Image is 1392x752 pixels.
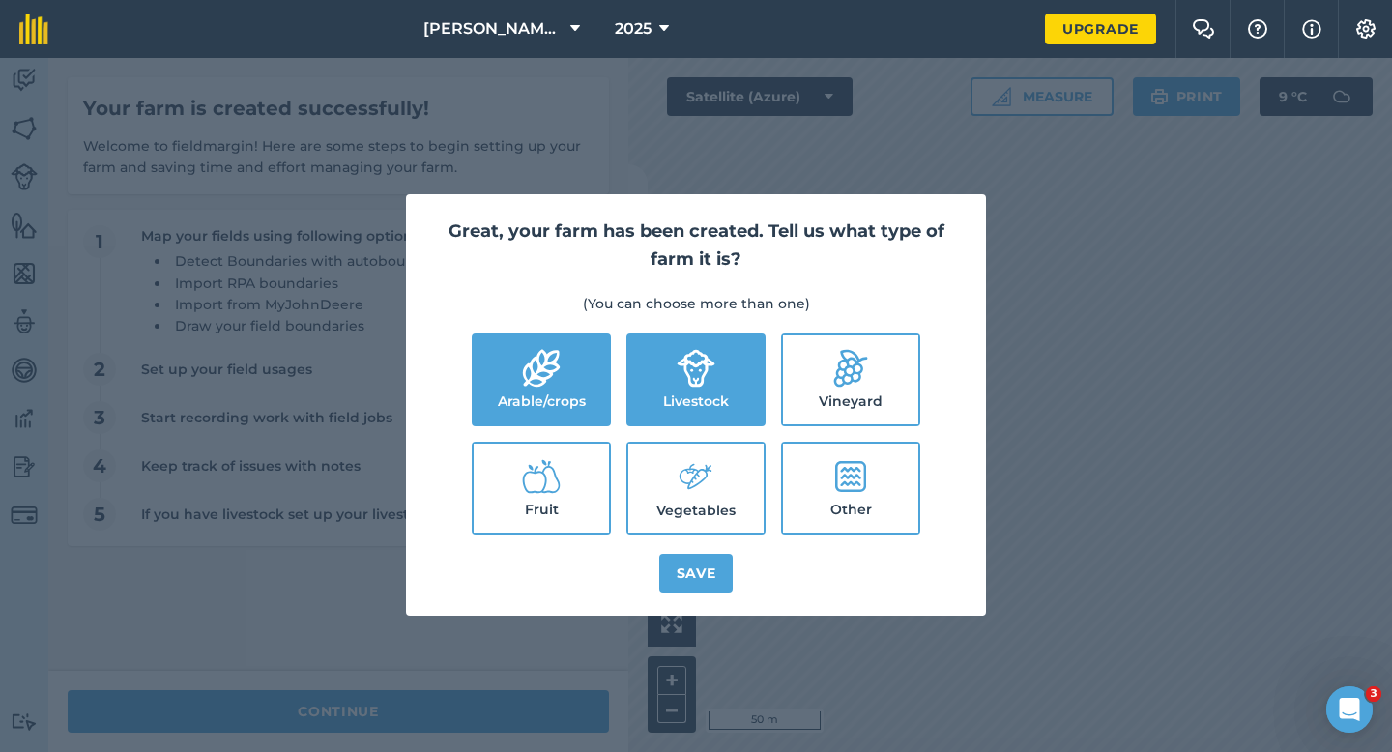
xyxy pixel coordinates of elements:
[783,335,918,424] label: Vineyard
[628,444,764,533] label: Vegetables
[474,444,609,533] label: Fruit
[659,554,734,593] button: Save
[19,14,48,44] img: fieldmargin Logo
[615,17,652,41] span: 2025
[1366,686,1381,702] span: 3
[1246,19,1269,39] img: A question mark icon
[1045,14,1156,44] a: Upgrade
[429,217,963,274] h2: Great, your farm has been created. Tell us what type of farm it is?
[423,17,563,41] span: [PERSON_NAME] & Sons
[1354,19,1377,39] img: A cog icon
[1302,17,1321,41] img: svg+xml;base64,PHN2ZyB4bWxucz0iaHR0cDovL3d3dy53My5vcmcvMjAwMC9zdmciIHdpZHRoPSIxNyIgaGVpZ2h0PSIxNy...
[783,444,918,533] label: Other
[628,335,764,424] label: Livestock
[429,293,963,314] p: (You can choose more than one)
[474,335,609,424] label: Arable/crops
[1192,19,1215,39] img: Two speech bubbles overlapping with the left bubble in the forefront
[1326,686,1373,733] iframe: Intercom live chat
